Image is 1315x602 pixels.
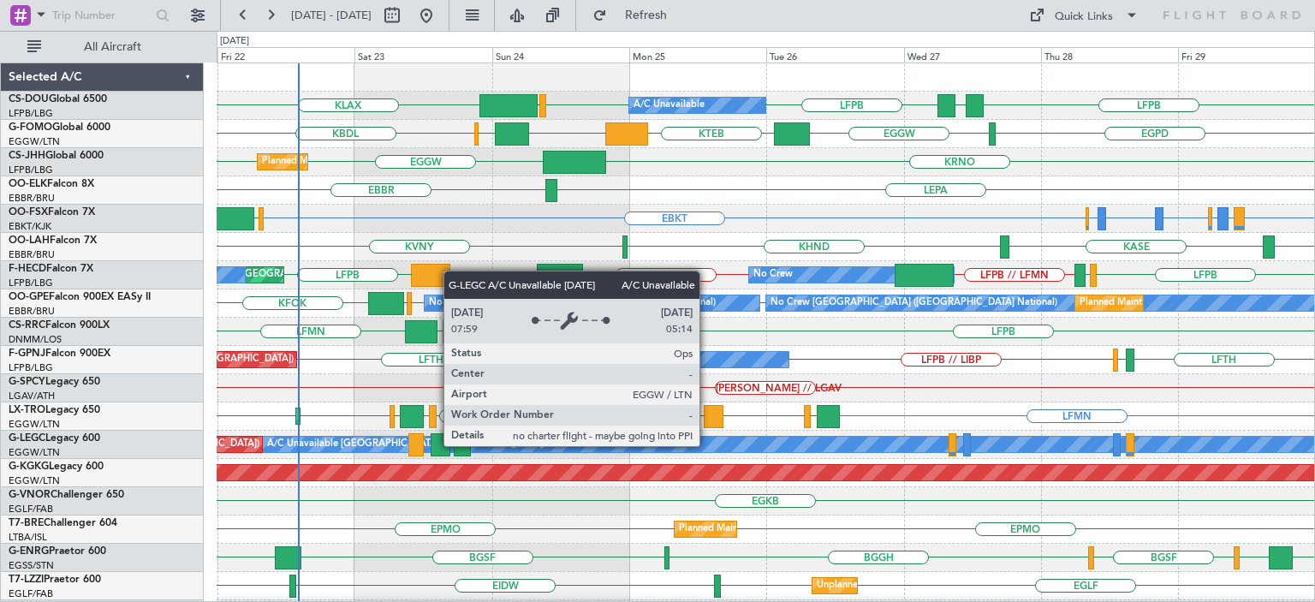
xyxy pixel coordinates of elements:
[9,405,45,415] span: LX-TRO
[588,347,628,373] div: No Crew
[9,207,95,218] a: OO-FSXFalcon 7X
[1178,47,1315,63] div: Fri 29
[492,47,629,63] div: Sun 24
[771,290,1057,316] div: No Crew [GEOGRAPHIC_DATA] ([GEOGRAPHIC_DATA] National)
[9,446,60,459] a: EGGW/LTN
[291,8,372,23] span: [DATE] - [DATE]
[9,333,62,346] a: DNMM/LOS
[9,377,45,387] span: G-SPCY
[354,47,491,63] div: Sat 23
[9,179,94,189] a: OO-ELKFalcon 8X
[9,349,45,359] span: F-GPNJ
[9,320,45,331] span: CS-RRC
[1055,9,1113,26] div: Quick Links
[585,2,687,29] button: Refresh
[9,418,60,431] a: EGGW/LTN
[9,192,55,205] a: EBBR/BRU
[9,122,110,133] a: G-FOMOGlobal 6000
[9,122,52,133] span: G-FOMO
[817,573,1098,599] div: Unplanned Maint [GEOGRAPHIC_DATA] ([GEOGRAPHIC_DATA])
[629,47,766,63] div: Mon 25
[429,290,716,316] div: No Crew [GEOGRAPHIC_DATA] ([GEOGRAPHIC_DATA] National)
[9,151,104,161] a: CS-JHHGlobal 6000
[9,94,107,104] a: CS-DOUGlobal 6500
[9,531,47,544] a: LTBA/ISL
[217,47,354,63] div: Fri 22
[9,462,104,472] a: G-KGKGLegacy 600
[9,518,44,528] span: T7-BRE
[9,433,45,444] span: G-LEGC
[262,149,532,175] div: Planned Maint [GEOGRAPHIC_DATA] ([GEOGRAPHIC_DATA])
[9,349,110,359] a: F-GPNJFalcon 900EX
[9,248,55,261] a: EBBR/BRU
[610,9,682,21] span: Refresh
[9,546,106,557] a: G-ENRGPraetor 600
[9,292,151,302] a: OO-GPEFalcon 900EX EASy II
[9,559,54,572] a: EGSS/STN
[9,361,53,374] a: LFPB/LBG
[1020,2,1147,29] button: Quick Links
[9,474,60,487] a: EGGW/LTN
[766,47,903,63] div: Tue 26
[19,33,186,61] button: All Aircraft
[9,575,44,585] span: T7-LZZI
[9,135,60,148] a: EGGW/LTN
[9,490,124,500] a: G-VNORChallenger 650
[9,462,49,472] span: G-KGKG
[679,516,885,542] div: Planned Maint Warsaw ([GEOGRAPHIC_DATA])
[9,292,49,302] span: OO-GPE
[9,490,51,500] span: G-VNOR
[9,377,100,387] a: G-SPCYLegacy 650
[9,264,93,274] a: F-HECDFalcon 7X
[9,518,117,528] a: T7-BREChallenger 604
[9,207,48,218] span: OO-FSX
[9,107,53,120] a: LFPB/LBG
[267,432,545,457] div: A/C Unavailable [GEOGRAPHIC_DATA] ([GEOGRAPHIC_DATA])
[9,320,110,331] a: CS-RRCFalcon 900LX
[9,220,51,233] a: EBKT/KJK
[220,34,249,49] div: [DATE]
[904,47,1041,63] div: Wed 27
[9,235,50,246] span: OO-LAH
[9,235,97,246] a: OO-LAHFalcon 7X
[9,264,46,274] span: F-HECD
[9,503,53,516] a: EGLF/FAB
[9,405,100,415] a: LX-TROLegacy 650
[9,390,55,402] a: LGAV/ATH
[753,262,793,288] div: No Crew
[45,41,181,53] span: All Aircraft
[9,305,55,318] a: EBBR/BRU
[9,94,49,104] span: CS-DOU
[9,151,45,161] span: CS-JHH
[52,3,151,28] input: Trip Number
[9,575,101,585] a: T7-LZZIPraetor 600
[9,164,53,176] a: LFPB/LBG
[9,179,47,189] span: OO-ELK
[9,546,49,557] span: G-ENRG
[9,433,100,444] a: G-LEGCLegacy 600
[1041,47,1178,63] div: Thu 28
[634,92,705,118] div: A/C Unavailable
[9,277,53,289] a: LFPB/LBG
[9,587,53,600] a: EGLF/FAB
